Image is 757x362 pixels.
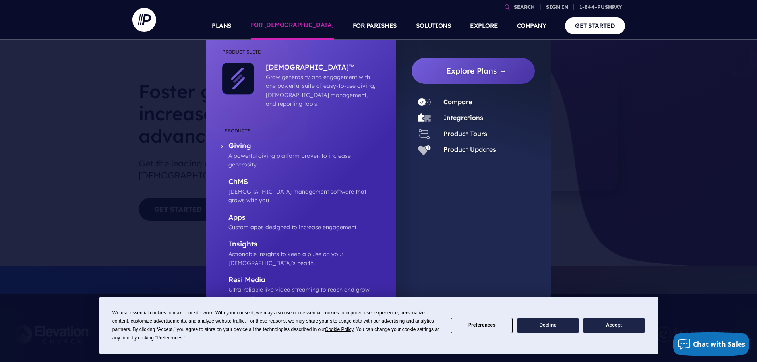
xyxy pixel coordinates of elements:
[443,98,472,106] a: Compare
[517,12,546,40] a: COMPANY
[412,143,437,156] a: Product Updates - Icon
[222,213,380,232] a: Apps Custom apps designed to increase engagement
[228,213,380,223] p: Apps
[470,12,498,40] a: EXPLORE
[222,275,380,303] a: Resi Media Ultra-reliable live video streaming to reach and grow your audience
[565,17,625,34] a: GET STARTED
[157,335,182,341] span: Preferences
[228,285,380,303] p: Ultra-reliable live video streaming to reach and grow your audience
[222,48,380,63] li: Product Suite
[254,63,376,108] a: [DEMOGRAPHIC_DATA]™ Grow generosity and engagement with one powerful suite of easy-to-use giving,...
[222,63,254,95] img: ChurchStaq™ - Icon
[416,12,451,40] a: SOLUTIONS
[222,177,380,205] a: ChMS [DEMOGRAPHIC_DATA] management software that grows with you
[251,12,334,40] a: FOR [DEMOGRAPHIC_DATA]
[228,275,380,285] p: Resi Media
[353,12,397,40] a: FOR PARISHES
[222,240,380,267] a: Insights Actionable insights to keep a pulse on your [DEMOGRAPHIC_DATA]’s health
[228,250,380,267] p: Actionable insights to keep a pulse on your [DEMOGRAPHIC_DATA]’s health
[418,128,431,140] img: Product Tours - Icon
[228,177,380,187] p: ChMS
[412,112,437,124] a: Integrations - Icon
[212,12,232,40] a: PLANS
[228,223,380,232] p: Custom apps designed to increase engagement
[112,309,441,342] div: We use essential cookies to make our site work. With your consent, we may also use non-essential ...
[418,96,431,108] img: Compare - Icon
[266,63,376,73] p: [DEMOGRAPHIC_DATA]™
[443,114,483,122] a: Integrations
[266,73,376,108] p: Grow generosity and engagement with one powerful suite of easy-to-use giving, [DEMOGRAPHIC_DATA] ...
[443,145,496,153] a: Product Updates
[451,318,512,333] button: Preferences
[517,318,579,333] button: Decline
[418,143,431,156] img: Product Updates - Icon
[673,332,749,356] button: Chat with Sales
[583,318,645,333] button: Accept
[99,297,658,354] div: Cookie Consent Prompt
[412,96,437,108] a: Compare - Icon
[412,128,437,140] a: Product Tours - Icon
[693,340,745,348] span: Chat with Sales
[228,240,380,250] p: Insights
[228,141,380,151] p: Giving
[222,126,380,169] a: Giving A powerful giving platform proven to increase generosity
[443,130,487,137] a: Product Tours
[325,327,354,332] span: Cookie Policy
[418,112,431,124] img: Integrations - Icon
[418,58,535,84] a: Explore Plans →
[228,151,380,169] p: A powerful giving platform proven to increase generosity
[228,187,380,205] p: [DEMOGRAPHIC_DATA] management software that grows with you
